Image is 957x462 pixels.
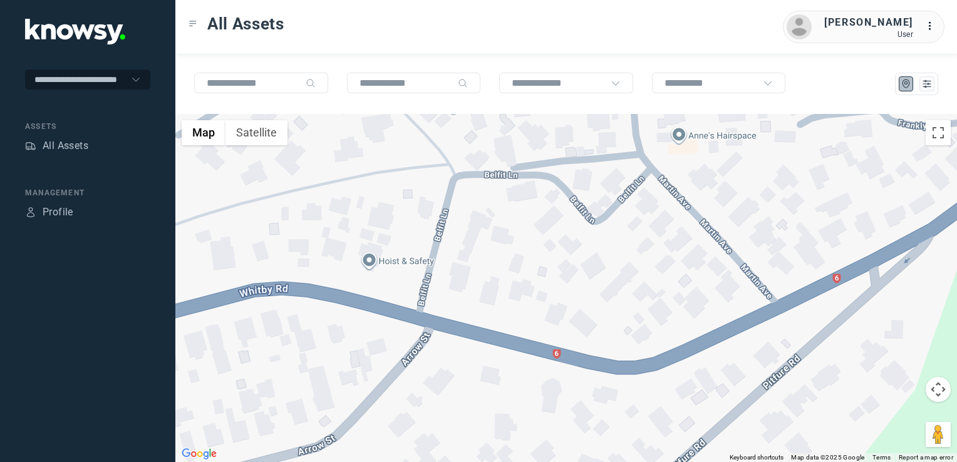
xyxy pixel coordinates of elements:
div: : [926,19,941,36]
img: Google [178,446,220,462]
div: Assets [25,140,36,151]
div: Search [458,78,468,88]
a: Terms (opens in new tab) [872,454,891,461]
div: Map [901,78,912,90]
button: Show street map [182,120,225,145]
div: Assets [25,121,150,132]
div: User [824,30,913,39]
div: Toggle Menu [189,19,197,28]
a: AssetsAll Assets [25,138,88,153]
a: ProfileProfile [25,205,73,220]
img: avatar.png [787,14,812,39]
button: Keyboard shortcuts [730,453,784,462]
div: List [921,78,933,90]
button: Map camera controls [926,377,951,402]
div: Profile [43,205,73,220]
span: All Assets [207,13,284,35]
a: Report a map error [899,454,953,461]
button: Toggle fullscreen view [926,120,951,145]
span: Map data ©2025 Google [791,454,864,461]
a: Open this area in Google Maps (opens a new window) [178,446,220,462]
div: : [926,19,941,34]
div: Search [306,78,316,88]
tspan: ... [926,21,939,31]
div: All Assets [43,138,88,153]
div: [PERSON_NAME] [824,15,913,30]
div: Management [25,187,150,198]
div: Profile [25,207,36,218]
button: Show satellite imagery [225,120,287,145]
button: Drag Pegman onto the map to open Street View [926,422,951,447]
img: Application Logo [25,19,125,44]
